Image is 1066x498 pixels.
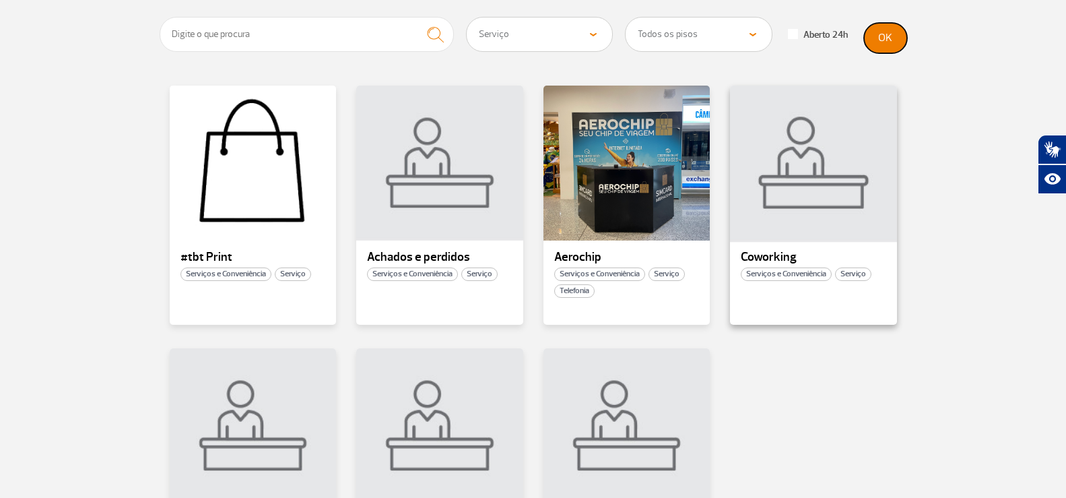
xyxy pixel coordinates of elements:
[461,268,498,281] span: Serviço
[864,23,907,53] button: OK
[1038,135,1066,194] div: Plugin de acessibilidade da Hand Talk.
[180,268,271,281] span: Serviços e Conveniência
[367,251,512,264] p: Achados e perdidos
[554,251,700,264] p: Aerochip
[180,251,326,264] p: #tbt Print
[1038,135,1066,164] button: Abrir tradutor de língua de sinais.
[835,268,871,281] span: Serviço
[554,284,595,298] span: Telefonia
[788,29,848,41] label: Aberto 24h
[160,17,455,52] input: Digite o que procura
[367,268,458,281] span: Serviços e Conveniência
[275,268,311,281] span: Serviço
[1038,164,1066,194] button: Abrir recursos assistivos.
[741,251,886,264] p: Coworking
[648,268,685,281] span: Serviço
[741,268,832,281] span: Serviços e Conveniência
[554,268,645,281] span: Serviços e Conveniência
